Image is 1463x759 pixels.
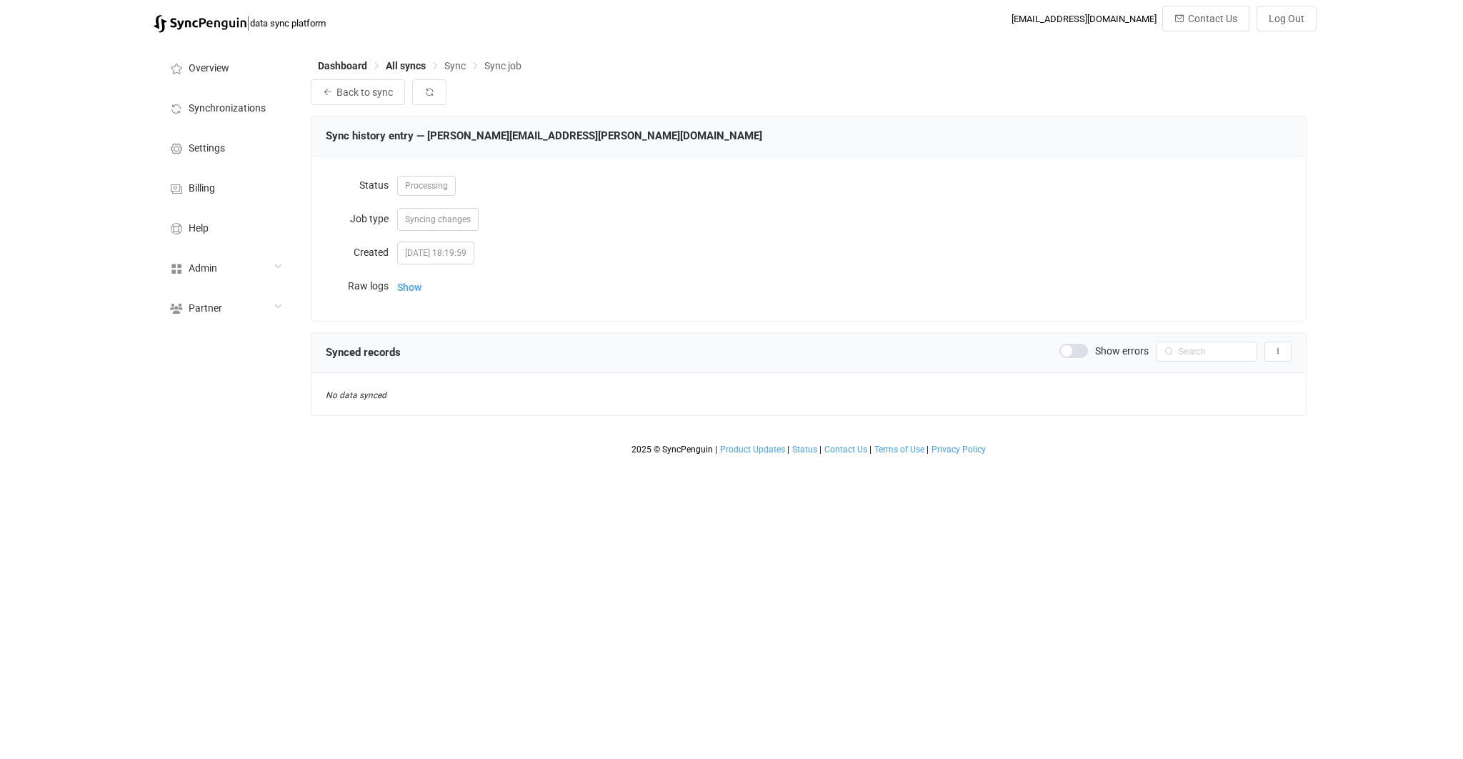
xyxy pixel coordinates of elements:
[819,445,822,455] span: |
[1162,6,1249,31] button: Contact Us
[869,445,872,455] span: |
[154,47,296,87] a: Overview
[792,445,818,455] a: Status
[1095,346,1149,356] span: Show errors
[189,183,215,194] span: Billing
[1269,13,1304,24] span: Log Out
[189,143,225,154] span: Settings
[720,445,785,455] span: Product Updates
[386,60,426,71] span: All syncs
[189,63,229,74] span: Overview
[250,18,326,29] span: data sync platform
[444,60,466,71] span: Sync
[326,346,401,359] span: Synced records
[874,445,924,455] span: Terms of Use
[931,445,987,455] a: Privacy Policy
[631,445,713,455] span: 2025 © SyncPenguin
[824,445,867,455] span: Contact Us
[1012,14,1157,24] div: [EMAIL_ADDRESS][DOMAIN_NAME]
[824,445,868,455] a: Contact Us
[189,223,209,234] span: Help
[154,15,246,33] img: syncpenguin.svg
[154,13,326,33] a: |data sync platform
[318,61,521,71] div: Breadcrumb
[154,87,296,127] a: Synchronizations
[484,60,521,71] span: Sync job
[318,60,367,71] span: Dashboard
[154,127,296,167] a: Settings
[792,445,817,455] span: Status
[154,207,296,247] a: Help
[1188,13,1237,24] span: Contact Us
[154,167,296,207] a: Billing
[189,103,266,114] span: Synchronizations
[787,445,789,455] span: |
[311,79,405,105] button: Back to sync
[719,445,786,455] a: Product Updates
[189,303,222,314] span: Partner
[336,86,393,98] span: Back to sync
[246,13,250,33] span: |
[715,445,717,455] span: |
[1156,342,1257,362] input: Search
[1257,6,1317,31] button: Log Out
[189,263,217,274] span: Admin
[874,445,925,455] a: Terms of Use
[927,445,929,455] span: |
